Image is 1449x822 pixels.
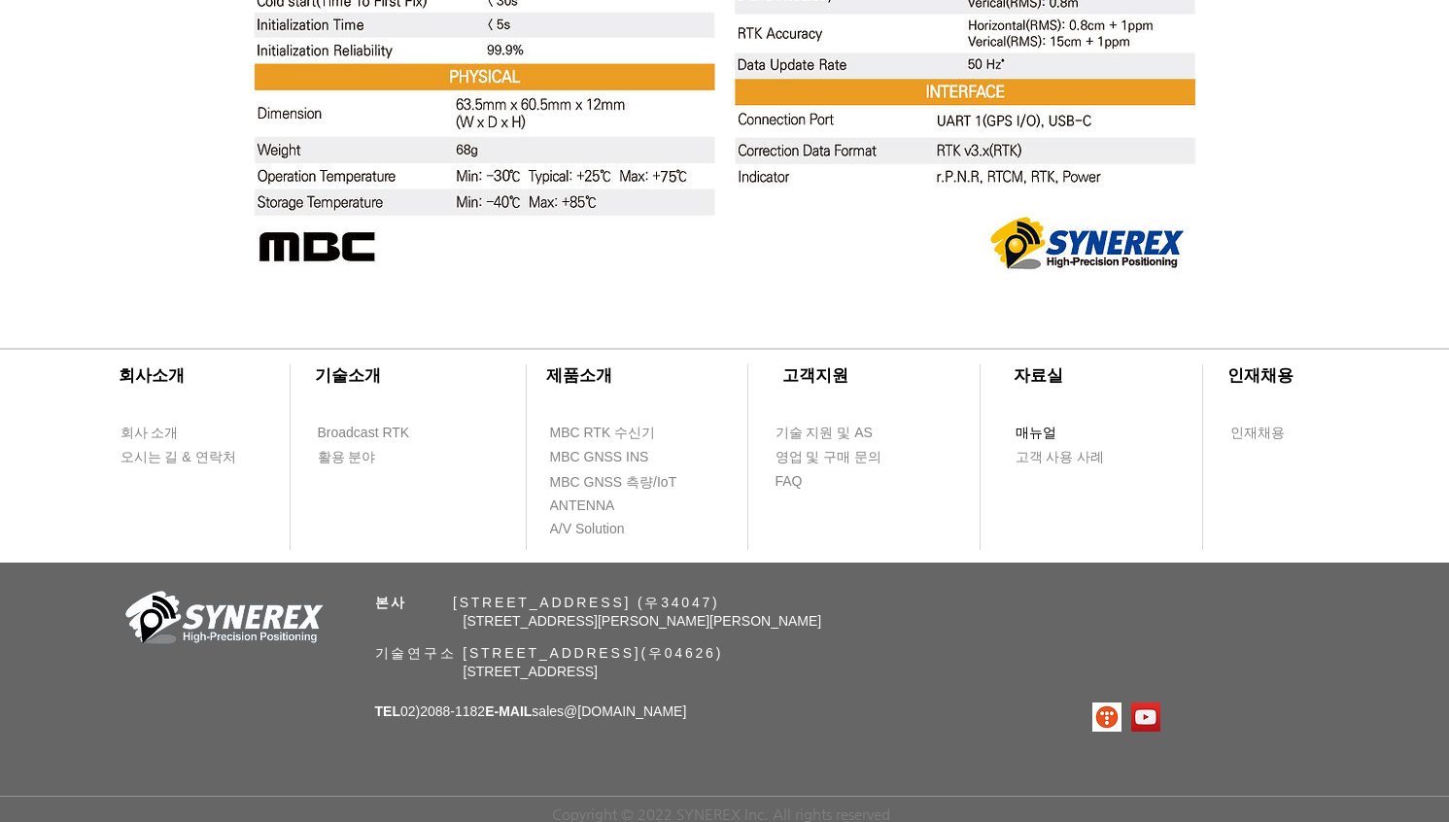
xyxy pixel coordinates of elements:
[375,703,400,719] span: TEL
[1229,421,1322,445] a: 인재채용
[549,470,719,495] a: MBC GNSS 측량/IoT
[1225,738,1449,822] iframe: Wix Chat
[464,664,598,679] span: [STREET_ADDRESS]
[1016,424,1056,443] span: 매뉴얼
[317,421,429,445] a: Broadcast RTK
[552,805,890,822] span: Copyright © 2022 SYNEREX Inc. All rights reserved
[775,469,886,494] a: FAQ
[317,445,429,469] a: 활용 분야
[782,366,848,385] span: ​고객지원
[549,517,661,541] a: A/V Solution
[550,520,625,539] span: A/V Solution
[485,703,532,719] span: E-MAIL
[550,424,656,443] span: MBC RTK 수신기
[1014,366,1063,385] span: ​자료실
[464,613,822,629] span: [STREET_ADDRESS][PERSON_NAME][PERSON_NAME]
[375,595,408,610] span: 본사
[550,448,649,467] span: MBC GNSS INS
[1015,421,1126,445] a: 매뉴얼
[546,366,612,385] span: ​제품소개
[775,445,886,469] a: 영업 및 구매 문의
[318,424,410,443] span: Broadcast RTK
[315,366,381,385] span: ​기술소개
[121,448,236,467] span: 오시는 길 & 연락처
[776,448,882,467] span: 영업 및 구매 문의
[776,424,873,443] span: 기술 지원 및 AS
[1016,448,1105,467] span: 고객 사용 사례
[1131,702,1160,732] img: 유튜브 사회 아이콘
[1230,424,1285,443] span: 인재채용
[549,494,661,518] a: ANTENNA
[1227,366,1294,385] span: ​인재채용
[120,421,231,445] a: 회사 소개
[121,424,179,443] span: 회사 소개
[375,645,724,661] span: 기술연구소 [STREET_ADDRESS](우04626)
[550,497,615,516] span: ANTENNA
[119,366,185,385] span: ​회사소개
[318,448,376,467] span: 활용 분야
[375,595,720,610] span: ​ [STREET_ADDRESS] (우34047)
[375,703,687,719] span: 02)2088-1182 sales
[1092,702,1121,732] img: 티스토리로고
[776,472,803,492] span: FAQ
[564,703,686,719] a: @[DOMAIN_NAME]
[549,445,671,469] a: MBC GNSS INS
[550,473,677,493] span: MBC GNSS 측량/IoT
[775,421,920,445] a: 기술 지원 및 AS
[1015,445,1126,469] a: 고객 사용 사례
[120,445,251,469] a: 오시는 길 & 연락처
[1092,702,1160,732] ul: SNS 모음
[549,421,695,445] a: MBC RTK 수신기
[115,589,328,652] img: 회사_로고-removebg-preview.png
